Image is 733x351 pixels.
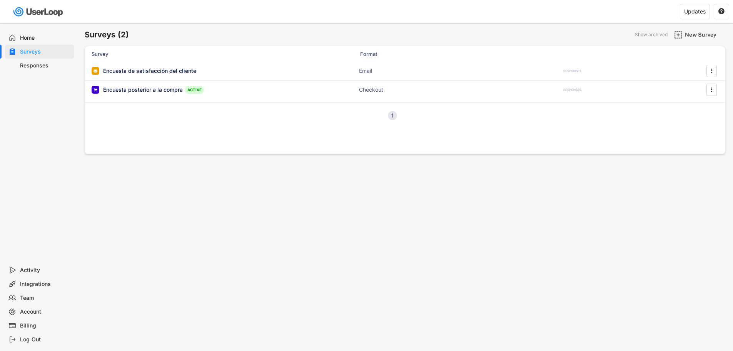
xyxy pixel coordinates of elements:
[563,88,581,92] div: RESPONSES
[20,48,71,55] div: Surveys
[708,84,715,96] button: 
[685,31,723,38] div: New Survey
[20,280,71,288] div: Integrations
[20,294,71,302] div: Team
[20,336,71,343] div: Log Out
[359,86,436,94] div: Checkout
[360,50,437,57] div: Format
[711,86,713,94] text: 
[20,62,71,69] div: Responses
[103,86,183,94] div: Encuesta posterior a la compra
[103,67,196,75] div: Encuesta de satisfacción del cliente
[711,67,713,75] text: 
[635,32,668,37] div: Show archived
[12,4,66,20] img: userloop-logo-01.svg
[684,9,706,14] div: Updates
[708,65,715,77] button: 
[359,67,436,75] div: Email
[674,31,682,39] img: AddMajor.svg
[185,86,204,94] div: ACTIVE
[20,267,71,274] div: Activity
[20,308,71,316] div: Account
[388,113,397,118] div: 1
[92,50,245,57] div: Survey
[20,34,71,42] div: Home
[718,8,725,15] button: 
[20,322,71,329] div: Billing
[85,30,129,40] h6: Surveys (2)
[563,69,581,73] div: RESPONSES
